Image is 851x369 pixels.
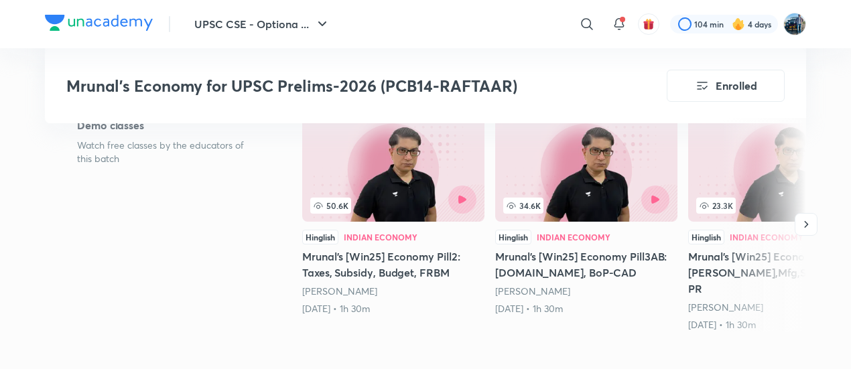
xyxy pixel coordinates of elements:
h5: Demo classes [77,117,259,133]
img: streak [732,17,745,31]
div: 6th Apr • 1h 30m [302,302,484,315]
div: Indian Economy [344,233,417,241]
div: Indian Economy [537,233,610,241]
span: 23.3K [696,198,736,214]
button: UPSC CSE - Optiona ... [186,11,338,38]
h5: Mrunal’s [Win25] Economy Pill3AB: [DOMAIN_NAME], BoP-CAD [495,248,677,281]
img: Company Logo [45,15,153,31]
p: Watch free classes by the educators of this batch [77,139,259,165]
img: avatar [643,18,655,30]
a: Mrunal’s [Win25] Economy Pill2: Taxes, Subsidy, Budget, FRBM [302,117,484,315]
h5: Mrunal’s [Win25] Economy Pill2: Taxes, Subsidy, Budget, FRBM [302,248,484,281]
img: I A S babu [783,13,806,35]
button: avatar [638,13,659,35]
div: Mrunal Patel [302,285,484,298]
a: [PERSON_NAME] [495,285,570,297]
button: Enrolled [667,70,785,102]
div: 16th Apr • 1h 30m [495,302,677,315]
span: 34.6K [503,198,543,214]
div: Mrunal Patel [495,285,677,298]
a: 34.6KHinglishIndian EconomyMrunal’s [Win25] Economy Pill3AB: [DOMAIN_NAME], BoP-CAD[PERSON_NAME][... [495,117,677,315]
a: 50.6KHinglishIndian EconomyMrunal’s [Win25] Economy Pill2: Taxes, Subsidy, Budget, FRBM[PERSON_NA... [302,117,484,315]
div: Hinglish [495,230,531,244]
a: [PERSON_NAME] [302,285,377,297]
span: 50.6K [310,198,351,214]
a: Company Logo [45,15,153,34]
a: [PERSON_NAME] [688,301,763,313]
h3: Mrunal’s Economy for UPSC Prelims-2026 (PCB14-RAFTAAR) [66,76,591,96]
a: Mrunal’s [Win25] Economy Pill3AB: Intl.Trade, BoP-CAD [495,117,677,315]
div: Hinglish [688,230,724,244]
div: Hinglish [302,230,338,244]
